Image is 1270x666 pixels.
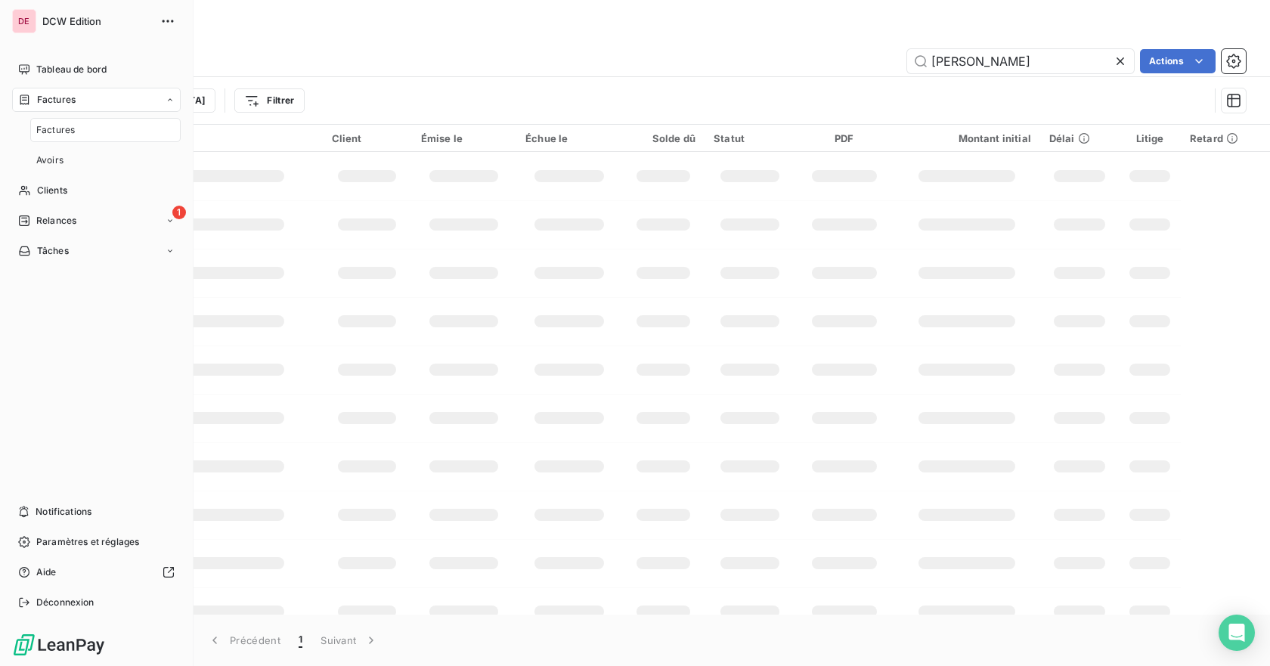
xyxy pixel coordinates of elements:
span: Tâches [37,244,69,258]
span: Déconnexion [36,596,94,609]
input: Rechercher [907,49,1134,73]
span: 1 [299,633,302,648]
button: Filtrer [234,88,304,113]
a: Aide [12,560,181,584]
div: DE [12,9,36,33]
div: PDF [804,132,884,144]
div: Échue le [525,132,613,144]
span: Relances [36,214,76,228]
button: Suivant [311,624,388,656]
button: Actions [1140,49,1216,73]
span: Factures [37,93,76,107]
img: Logo LeanPay [12,633,106,657]
div: Délai [1049,132,1110,144]
span: Tableau de bord [36,63,107,76]
div: Statut [714,132,785,144]
div: Open Intercom Messenger [1219,615,1255,651]
div: Retard [1190,132,1261,144]
span: Aide [36,565,57,579]
button: 1 [290,624,311,656]
div: Solde dû [631,132,695,144]
div: Litige [1128,132,1172,144]
span: DCW Edition [42,15,151,27]
span: Clients [37,184,67,197]
span: 1 [172,206,186,219]
button: Précédent [198,624,290,656]
div: Client [332,132,403,144]
span: Paramètres et réglages [36,535,139,549]
span: Notifications [36,505,91,519]
span: Factures [36,123,75,137]
div: Émise le [421,132,508,144]
span: Avoirs [36,153,63,167]
div: Montant initial [903,132,1031,144]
